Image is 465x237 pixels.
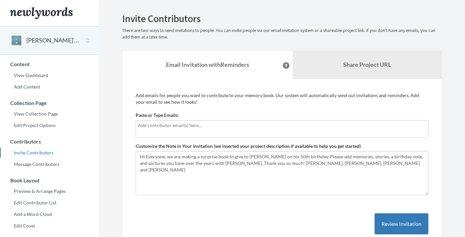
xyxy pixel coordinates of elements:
button: [PERSON_NAME]'s 50th Birthday [26,36,80,45]
img: Newlywords logo [10,7,73,19]
p: Add emails for people you want to contribute to your memory book. Our system will automatically s... [136,92,428,105]
b: Share Project URL [343,61,391,68]
h3: Contributors [0,139,99,145]
label: Paste or Type Emails: [136,112,179,118]
h3: Book Layout [0,177,99,183]
h2: Invite Contributors [122,13,442,24]
strong: Email Invitation with Reminders [166,61,249,68]
h3: Content [0,61,99,67]
label: Customize the Note in Your Invitation (we inserted your project description if available to help ... [136,143,361,149]
button: Review Invitation [375,213,428,235]
textarea: Hi Everyone, we are making a surprise book to give to [PERSON_NAME] on his 50th birthday. Please ... [136,151,428,195]
input: Add contributor email(s) here... [138,122,426,129]
h3: Collection Page [0,100,99,106]
p: There are two ways to send invitations to people. You can invite people via our email invitation ... [122,27,442,40]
